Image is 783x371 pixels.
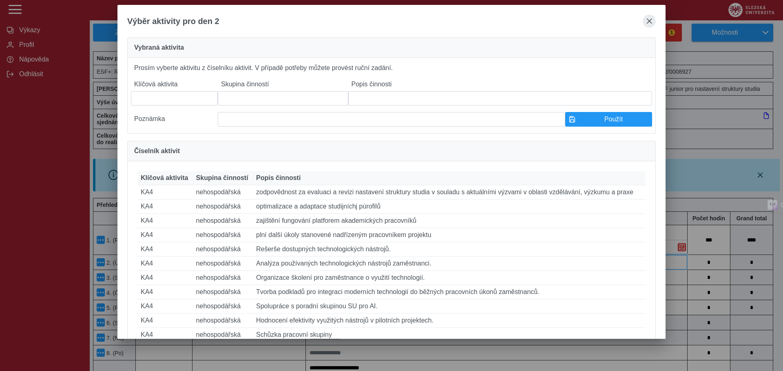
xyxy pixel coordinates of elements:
[131,77,218,91] label: Klíčová aktivita
[134,44,184,51] span: Vybraná aktivita
[193,200,253,214] td: nehospodářská
[253,271,646,285] td: Organizace školení pro zaměstnance o využití technologií.
[348,77,652,91] label: Popis činnosti
[253,185,646,200] td: zodpovědnost za evaluaci a revizi nastavení struktury studia v souladu s aktuálními výzvami v obl...
[565,112,652,127] button: Použít
[137,299,193,314] td: KA4
[193,271,253,285] td: nehospodářská
[253,328,646,342] td: Schůzka pracovní skupiny
[137,200,193,214] td: KA4
[134,148,180,154] span: Číselník aktivit
[193,185,253,200] td: nehospodářská
[141,174,188,182] span: Klíčová aktivita
[193,257,253,271] td: nehospodářská
[137,214,193,228] td: KA4
[127,58,656,134] div: Prosím vyberte aktivitu z číselníku aktivit. V případě potřeby můžete provést ruční zadání.
[253,299,646,314] td: Spolupráce s poradní skupinou SU pro AI.
[137,314,193,328] td: KA4
[253,314,646,328] td: Hodnocení efektivity využitých nástrojů v pilotních projektech.
[127,17,219,26] span: Výběr aktivity pro den 2
[193,242,253,257] td: nehospodářská
[253,257,646,271] td: Analýza používaných technologických nástrojů zaměstnanci.
[137,242,193,257] td: KA4
[253,285,646,299] td: Tvorba podkladů pro integraci moderních technologií do běžných pracovních úkonů zaměstnanců.
[253,200,646,214] td: optimalizace a adaptace studijníchj púrofilů
[218,77,348,91] label: Skupina činností
[137,185,193,200] td: KA4
[579,116,648,123] span: Použít
[253,242,646,257] td: Rešerše dostupných technologických nástrojů.
[137,228,193,242] td: KA4
[256,174,301,182] span: Popis činnosti
[643,15,656,28] button: close
[137,285,193,299] td: KA4
[137,271,193,285] td: KA4
[137,328,193,342] td: KA4
[193,214,253,228] td: nehospodářská
[193,228,253,242] td: nehospodářská
[193,314,253,328] td: nehospodářská
[131,112,218,127] label: Poznámka
[253,228,646,242] td: plní další úkoly stanovené nadřízeným pracovníkem projektu
[253,214,646,228] td: zajištění fungování platforem akademických pracovníků
[193,299,253,314] td: nehospodářská
[193,285,253,299] td: nehospodářská
[193,328,253,342] td: nehospodářská
[137,257,193,271] td: KA4
[196,174,248,182] span: Skupina činností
